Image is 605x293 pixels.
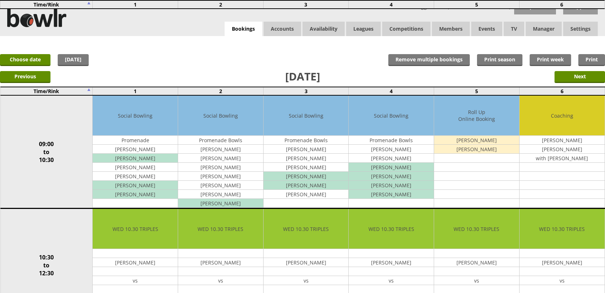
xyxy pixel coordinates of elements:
input: Next [555,71,605,83]
td: [PERSON_NAME] [434,136,519,145]
td: 2 [178,87,264,95]
td: 1 [93,0,178,9]
td: Time/Rink [0,87,93,95]
td: [PERSON_NAME] [264,145,349,154]
span: Accounts [264,22,301,36]
a: Print [578,54,605,66]
td: [PERSON_NAME] [349,258,434,267]
td: [PERSON_NAME] [93,163,178,172]
td: with [PERSON_NAME] [520,154,605,163]
td: 4 [349,0,434,9]
td: WED 10.30 TRIPLES [93,209,178,249]
td: Social Bowling [93,96,178,136]
td: [PERSON_NAME] [264,163,349,172]
td: [PERSON_NAME] [349,172,434,181]
td: [PERSON_NAME] [349,190,434,199]
a: [DATE] [58,54,89,66]
a: Bookings [225,22,262,36]
td: Time/Rink [0,0,93,9]
td: [PERSON_NAME] [178,258,263,267]
td: [PERSON_NAME] [93,181,178,190]
span: Manager [526,22,562,36]
td: Coaching [520,96,605,136]
span: Settings [563,22,598,36]
td: [PERSON_NAME] [349,154,434,163]
td: 5 [434,87,520,95]
td: [PERSON_NAME] [264,172,349,181]
td: vs [434,276,519,285]
a: Leagues [346,22,381,36]
td: 09:00 to 10:30 [0,95,93,209]
td: [PERSON_NAME] [93,172,178,181]
td: 6 [519,0,605,9]
a: Competitions [382,22,430,36]
td: WED 10.30 TRIPLES [349,209,434,249]
td: 5 [434,0,519,9]
td: Promenade [93,136,178,145]
td: [PERSON_NAME] [264,181,349,190]
td: 1 [93,87,178,95]
td: [PERSON_NAME] [178,181,263,190]
td: [PERSON_NAME] [93,258,178,267]
td: 6 [519,87,605,95]
td: Roll Up Online Booking [434,96,519,136]
td: [PERSON_NAME] [178,199,263,208]
td: [PERSON_NAME] [520,258,605,267]
span: Members [432,22,470,36]
td: vs [264,276,349,285]
td: [PERSON_NAME] [178,154,263,163]
td: [PERSON_NAME] [178,172,263,181]
td: Promenade Bowls [264,136,349,145]
td: [PERSON_NAME] [349,163,434,172]
td: Social Bowling [264,96,349,136]
td: [PERSON_NAME] [349,145,434,154]
a: Print season [477,54,522,66]
td: [PERSON_NAME] [264,190,349,199]
input: Remove multiple bookings [388,54,470,66]
td: WED 10.30 TRIPLES [264,209,349,249]
td: [PERSON_NAME] [93,190,178,199]
td: [PERSON_NAME] [178,190,263,199]
td: [PERSON_NAME] [520,145,605,154]
td: [PERSON_NAME] [264,154,349,163]
td: [PERSON_NAME] [178,163,263,172]
td: [PERSON_NAME] [93,145,178,154]
td: WED 10.30 TRIPLES [178,209,263,249]
a: Print week [530,54,571,66]
td: Social Bowling [349,96,434,136]
td: 3 [263,0,349,9]
td: [PERSON_NAME] [349,181,434,190]
td: [PERSON_NAME] [178,145,263,154]
a: Events [471,22,502,36]
td: [PERSON_NAME] [93,154,178,163]
td: Promenade Bowls [349,136,434,145]
td: Promenade Bowls [178,136,263,145]
td: vs [349,276,434,285]
a: Availability [302,22,345,36]
td: [PERSON_NAME] [434,145,519,154]
td: vs [178,276,263,285]
td: vs [93,276,178,285]
td: WED 10.30 TRIPLES [520,209,605,249]
td: [PERSON_NAME] [434,258,519,267]
span: TV [504,22,524,36]
td: WED 10.30 TRIPLES [434,209,519,249]
td: Social Bowling [178,96,263,136]
td: 3 [263,87,349,95]
td: [PERSON_NAME] [520,136,605,145]
td: [PERSON_NAME] [264,258,349,267]
td: vs [520,276,605,285]
td: 4 [349,87,434,95]
td: 2 [178,0,263,9]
